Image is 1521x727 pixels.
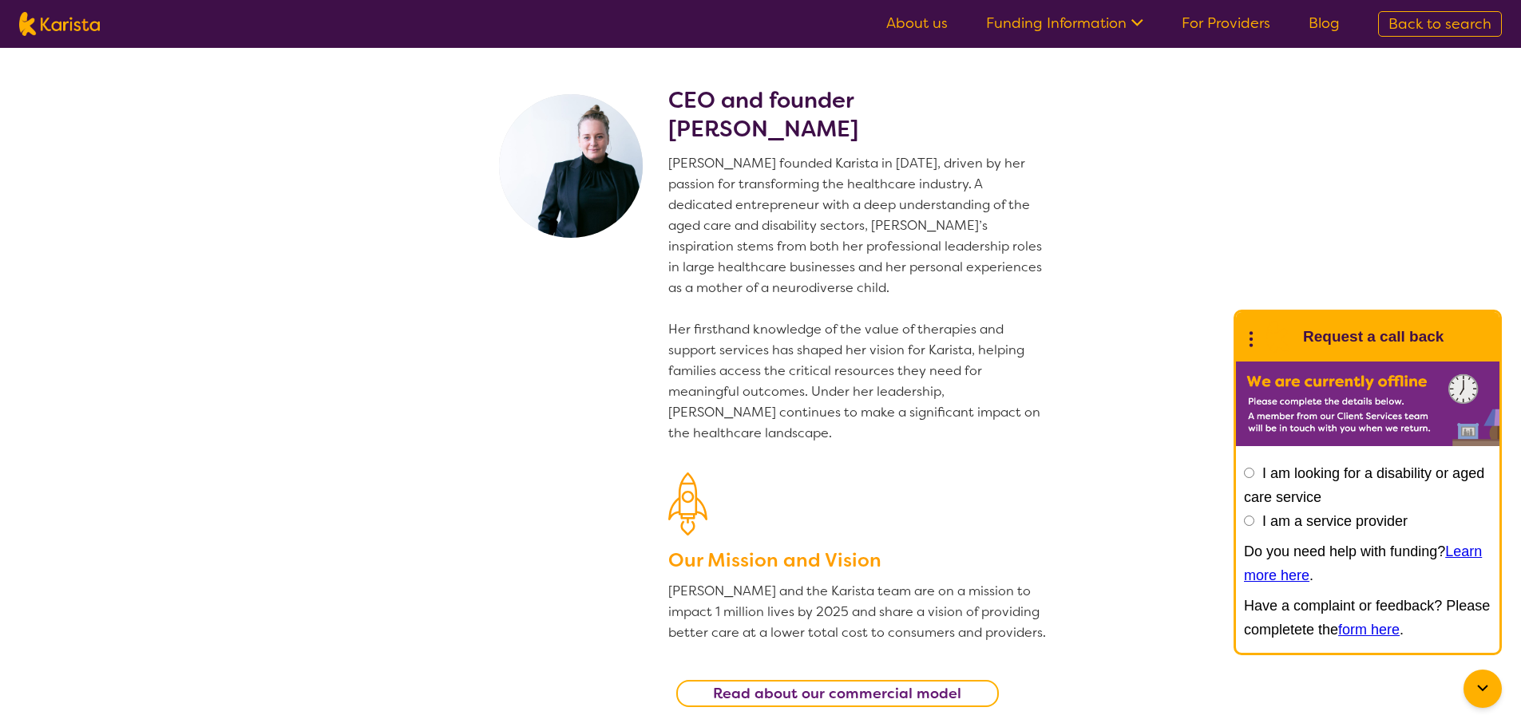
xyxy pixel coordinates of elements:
[1182,14,1270,33] a: For Providers
[668,153,1048,444] p: [PERSON_NAME] founded Karista in [DATE], driven by her passion for transforming the healthcare in...
[1236,362,1499,446] img: Karista offline chat form to request call back
[19,12,100,36] img: Karista logo
[1244,594,1491,642] p: Have a complaint or feedback? Please completete the .
[1262,321,1293,353] img: Karista
[668,86,1048,144] h2: CEO and founder [PERSON_NAME]
[1378,11,1502,37] a: Back to search
[713,684,961,703] b: Read about our commercial model
[668,581,1048,643] p: [PERSON_NAME] and the Karista team are on a mission to impact 1 million lives by 2025 and share a...
[1262,513,1408,529] label: I am a service provider
[1309,14,1340,33] a: Blog
[886,14,948,33] a: About us
[1303,325,1444,349] h1: Request a call back
[668,546,1048,575] h3: Our Mission and Vision
[1244,465,1484,505] label: I am looking for a disability or aged care service
[668,472,707,535] img: Our Mission
[986,14,1143,33] a: Funding Information
[1244,539,1491,587] p: Do you need help with funding? .
[1338,622,1400,638] a: form here
[1388,14,1491,34] span: Back to search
